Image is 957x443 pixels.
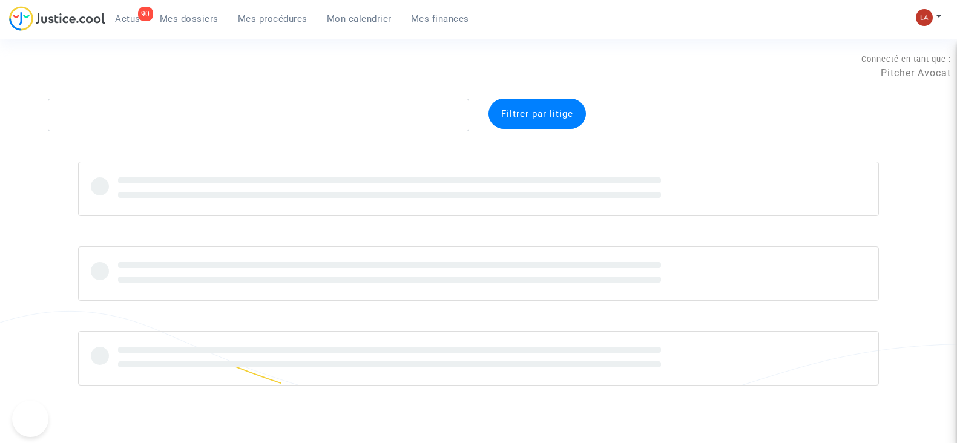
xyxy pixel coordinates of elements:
span: Mes dossiers [160,13,219,24]
a: Mes finances [401,10,479,28]
a: Mes procédures [228,10,317,28]
span: Mes finances [411,13,469,24]
span: Mon calendrier [327,13,392,24]
img: 3f9b7d9779f7b0ffc2b90d026f0682a9 [916,9,933,26]
span: Actus [115,13,140,24]
span: Mes procédures [238,13,307,24]
iframe: Help Scout Beacon - Open [12,401,48,437]
a: 90Actus [105,10,150,28]
span: Connecté en tant que : [861,54,951,64]
img: jc-logo.svg [9,6,105,31]
a: Mon calendrier [317,10,401,28]
span: Filtrer par litige [501,108,573,119]
div: 90 [138,7,153,21]
a: Mes dossiers [150,10,228,28]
